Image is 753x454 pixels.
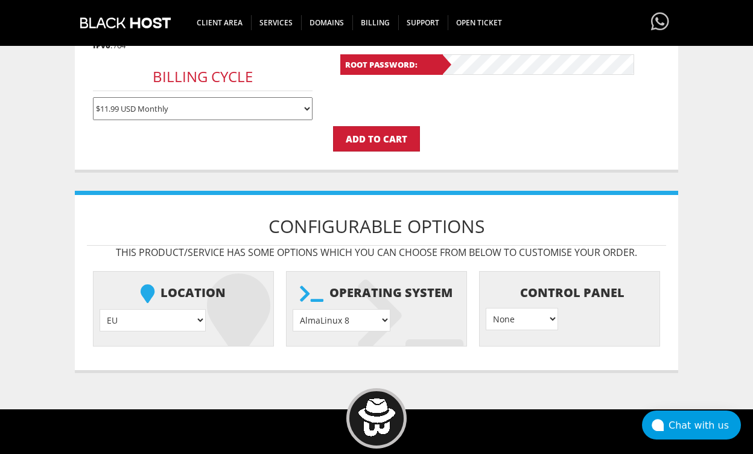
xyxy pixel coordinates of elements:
b: Root Password: [340,54,443,75]
button: Chat with us [642,411,741,440]
p: This product/service has some options which you can choose from below to customise your order. [87,246,666,259]
h3: Billing Cycle [93,63,313,91]
b: Location [100,278,268,309]
span: Domains [301,15,353,30]
span: Open Ticket [448,15,510,30]
h1: Configurable Options [87,207,666,246]
img: BlackHOST mascont, Blacky. [358,398,396,436]
span: Support [398,15,448,30]
b: Operating system [293,278,461,309]
select: } } } } } } [100,309,206,331]
div: Chat with us [669,420,741,431]
span: Billing [352,15,399,30]
span: CLIENT AREA [188,15,252,30]
input: Add to Cart [333,126,420,152]
select: } } } } [486,308,558,330]
b: Control Panel [486,278,654,308]
span: SERVICES [251,15,302,30]
select: } } } } } } } } } } } } } } } } } } } } } [293,309,390,331]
